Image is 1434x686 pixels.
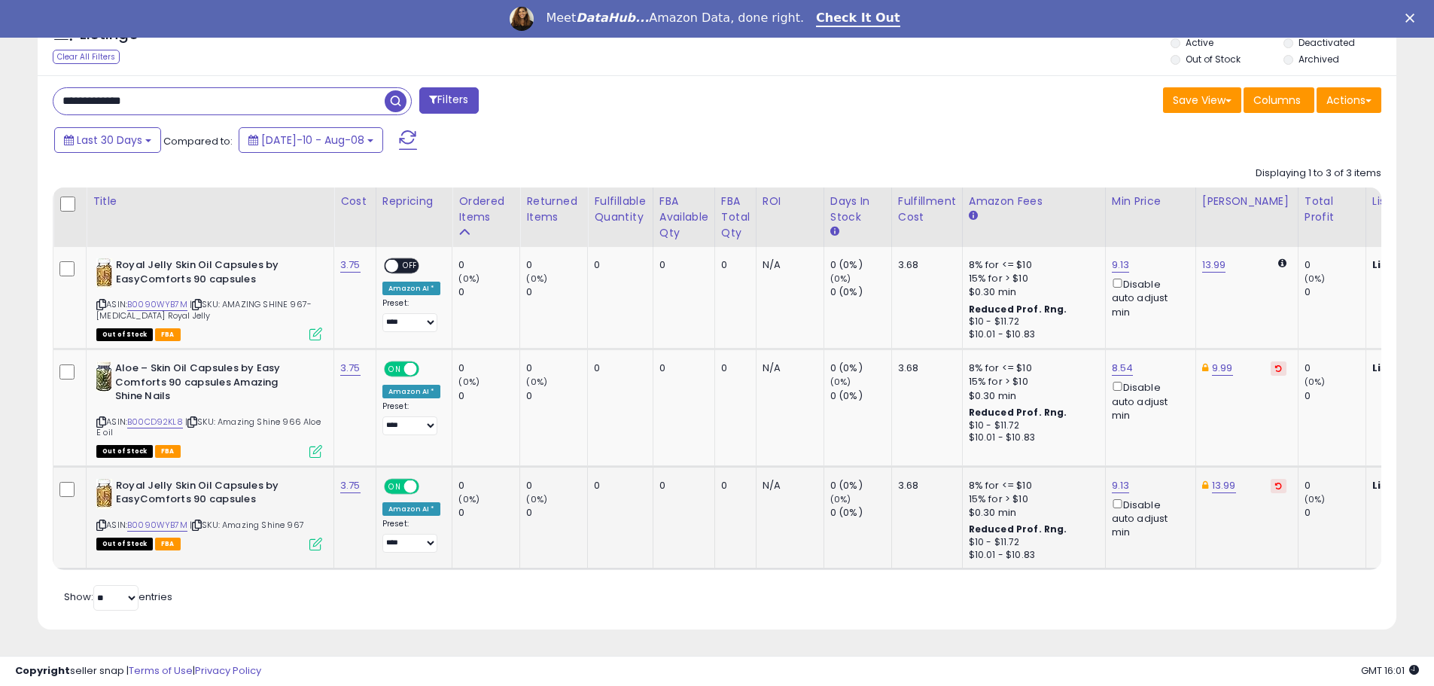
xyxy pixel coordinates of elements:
small: (0%) [830,273,851,285]
div: Preset: [382,519,441,553]
div: ASIN: [96,258,322,339]
b: Reduced Prof. Rng. [969,303,1067,316]
div: 0 [659,479,703,492]
small: Days In Stock. [830,225,839,239]
span: ON [385,363,404,376]
b: Royal Jelly Skin Oil Capsules by EasyComforts 90 capsules [116,479,299,511]
div: Min Price [1112,194,1189,209]
div: Disable auto adjust min [1112,276,1184,319]
div: Days In Stock [830,194,885,225]
a: 9.13 [1112,258,1130,273]
div: 3.68 [898,258,951,272]
small: (0%) [1305,273,1326,285]
a: B0090WYB7M [127,298,187,311]
small: (0%) [526,376,547,388]
a: Check It Out [816,11,900,27]
div: seller snap | | [15,664,261,678]
span: Compared to: [163,134,233,148]
div: Disable auto adjust min [1112,379,1184,422]
div: Clear All Filters [53,50,120,64]
div: 0 (0%) [830,389,891,403]
a: 3.75 [340,361,361,376]
div: 15% for > $10 [969,272,1094,285]
div: 0 [1305,258,1365,272]
small: (0%) [830,376,851,388]
span: All listings that are currently out of stock and unavailable for purchase on Amazon [96,328,153,341]
div: ROI [763,194,817,209]
div: Cost [340,194,370,209]
span: OFF [417,480,441,492]
img: 41x2dlZKFcL._SL40_.jpg [96,258,112,288]
a: 3.75 [340,478,361,493]
div: Displaying 1 to 3 of 3 items [1256,166,1381,181]
div: Title [93,194,327,209]
div: 0 [526,258,587,272]
div: Preset: [382,401,441,435]
div: $10.01 - $10.83 [969,328,1094,341]
div: FBA Available Qty [659,194,708,241]
div: 0 [1305,506,1365,520]
div: $10.01 - $10.83 [969,549,1094,562]
div: 15% for > $10 [969,375,1094,389]
b: Reduced Prof. Rng. [969,406,1067,419]
div: 0 [721,479,744,492]
div: 3.68 [898,479,951,492]
img: 41x2dlZKFcL._SL40_.jpg [96,479,112,509]
div: $10 - $11.72 [969,316,1094,328]
i: DataHub... [576,11,649,25]
span: Show: entries [64,590,172,604]
b: Reduced Prof. Rng. [969,523,1067,535]
small: (0%) [830,493,851,505]
a: Privacy Policy [195,663,261,678]
a: 3.75 [340,258,361,273]
button: Last 30 Days [54,127,161,153]
div: 0 [458,506,519,520]
div: 8% for <= $10 [969,258,1094,272]
span: FBA [155,538,181,550]
span: | SKU: Amazing Shine 967 [190,519,304,531]
div: 0 [526,389,587,403]
div: 0 [659,361,703,375]
a: 13.99 [1202,258,1226,273]
span: 2025-09-8 16:01 GMT [1361,663,1419,678]
div: Fulfillment Cost [898,194,956,225]
div: 0 [1305,389,1365,403]
div: 0 [594,258,641,272]
div: 0 [526,361,587,375]
div: N/A [763,258,812,272]
div: 0 [458,389,519,403]
div: 3.68 [898,361,951,375]
div: Total Profit [1305,194,1359,225]
a: B0090WYB7M [127,519,187,532]
div: $0.30 min [969,285,1094,299]
span: ON [385,480,404,492]
small: (0%) [1305,493,1326,505]
label: Archived [1299,53,1339,66]
button: Save View [1163,87,1241,113]
span: FBA [155,445,181,458]
small: (0%) [526,493,547,505]
div: 0 [526,479,587,492]
span: Columns [1253,93,1301,108]
b: Aloe – Skin Oil Capsules by Easy Comforts 90 capsules Amazing Shine Nails [115,361,298,407]
div: Disable auto adjust min [1112,496,1184,540]
button: Filters [419,87,478,114]
a: Terms of Use [129,663,193,678]
div: FBA Total Qty [721,194,750,241]
span: All listings that are currently out of stock and unavailable for purchase on Amazon [96,445,153,458]
div: ASIN: [96,479,322,549]
div: 0 [526,506,587,520]
div: N/A [763,361,812,375]
div: Amazon AI * [382,502,441,516]
div: 0 [594,361,641,375]
div: 0 [526,285,587,299]
div: 0 [458,285,519,299]
div: 0 (0%) [830,285,891,299]
span: OFF [417,363,441,376]
small: (0%) [458,273,480,285]
a: 9.13 [1112,478,1130,493]
img: Profile image for Georgie [510,7,534,31]
button: Actions [1317,87,1381,113]
span: OFF [398,260,422,273]
label: Active [1186,36,1213,49]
